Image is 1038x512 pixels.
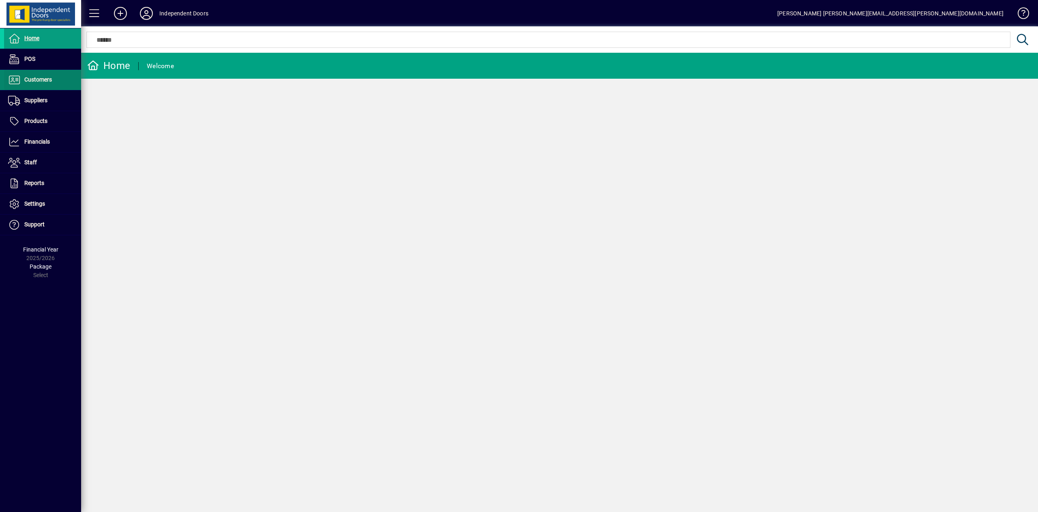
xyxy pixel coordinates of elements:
[24,76,52,83] span: Customers
[4,132,81,152] a: Financials
[24,56,35,62] span: POS
[4,194,81,214] a: Settings
[1012,2,1028,28] a: Knowledge Base
[23,246,58,253] span: Financial Year
[4,111,81,131] a: Products
[4,153,81,173] a: Staff
[4,49,81,69] a: POS
[87,59,130,72] div: Home
[4,215,81,235] a: Support
[24,35,39,41] span: Home
[24,159,37,166] span: Staff
[24,221,45,228] span: Support
[24,180,44,186] span: Reports
[4,70,81,90] a: Customers
[777,7,1004,20] div: [PERSON_NAME] [PERSON_NAME][EMAIL_ADDRESS][PERSON_NAME][DOMAIN_NAME]
[24,118,47,124] span: Products
[30,263,51,270] span: Package
[107,6,133,21] button: Add
[4,90,81,111] a: Suppliers
[24,97,47,103] span: Suppliers
[24,200,45,207] span: Settings
[147,60,174,73] div: Welcome
[4,173,81,194] a: Reports
[159,7,208,20] div: Independent Doors
[133,6,159,21] button: Profile
[24,138,50,145] span: Financials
